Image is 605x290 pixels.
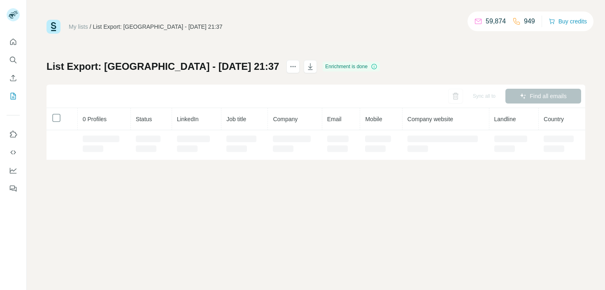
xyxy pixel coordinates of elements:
button: Feedback [7,181,20,196]
span: Country [544,116,564,122]
img: Surfe Logo [47,20,60,34]
p: 59,874 [486,16,506,26]
span: Mobile [365,116,382,122]
span: LinkedIn [177,116,199,122]
button: Use Surfe API [7,145,20,160]
button: Enrich CSV [7,71,20,85]
button: actions [286,60,300,73]
span: Company website [407,116,453,122]
button: Buy credits [549,16,587,27]
div: Enrichment is done [323,62,380,71]
span: Email [327,116,342,122]
li: / [90,23,91,31]
button: Dashboard [7,163,20,178]
button: Use Surfe on LinkedIn [7,127,20,142]
a: My lists [69,23,88,30]
button: My lists [7,89,20,104]
span: Status [136,116,152,122]
h1: List Export: [GEOGRAPHIC_DATA] - [DATE] 21:37 [47,60,279,73]
span: Landline [494,116,516,122]
span: Company [273,116,298,122]
span: 0 Profiles [83,116,107,122]
button: Quick start [7,35,20,49]
button: Search [7,53,20,67]
span: Job title [226,116,246,122]
p: 949 [524,16,535,26]
div: List Export: [GEOGRAPHIC_DATA] - [DATE] 21:37 [93,23,223,31]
